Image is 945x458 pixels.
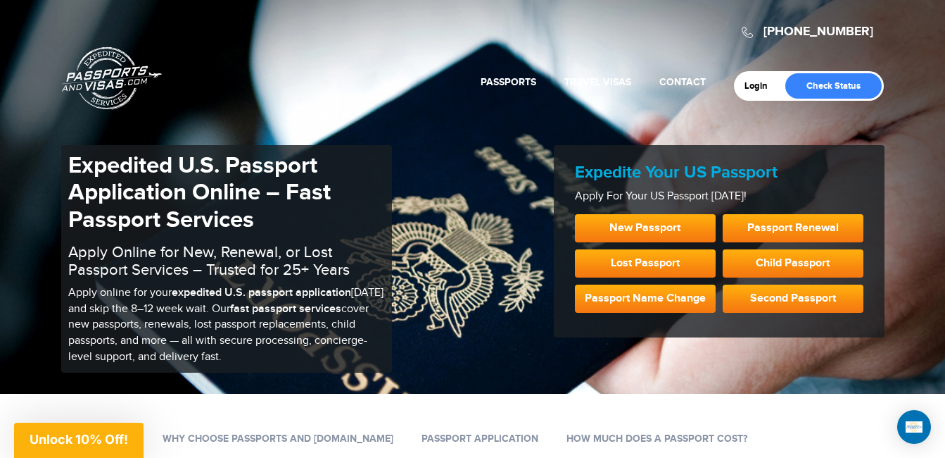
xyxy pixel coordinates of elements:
b: expedited U.S. passport application [172,286,351,299]
a: Contact [659,76,706,88]
a: Second Passport [723,285,863,313]
a: How Much Does a Passport Cost? [566,433,747,445]
p: Apply online for your [DATE] and skip the 8–12 week wait. Our cover new passports, renewals, lost... [68,285,385,366]
div: Unlock 10% Off! [14,423,144,458]
a: Child Passport [723,249,863,278]
a: Check Status [785,73,882,99]
a: Travel Visas [564,76,631,88]
a: Lost Passport [575,249,716,278]
h1: Expedited U.S. Passport Application Online – Fast Passport Services [68,152,385,233]
a: Passports & [DOMAIN_NAME] [62,47,162,110]
a: Passports [481,76,536,88]
div: Open Intercom Messenger [897,410,931,444]
a: Passport Application [421,433,538,445]
a: Passport Name Change [575,285,716,313]
b: fast passport services [230,302,341,316]
p: Apply For Your US Passport [DATE]! [575,189,863,205]
a: Passport Renewal [723,214,863,242]
a: Login [744,80,778,92]
a: New Passport [575,214,716,242]
a: [PHONE_NUMBER] [763,24,873,39]
h2: Expedite Your US Passport [575,163,863,183]
h2: Apply Online for New, Renewal, or Lost Passport Services – Trusted for 25+ Years [68,244,385,278]
a: Why Choose Passports and [DOMAIN_NAME] [163,433,393,445]
span: Unlock 10% Off! [30,432,128,447]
